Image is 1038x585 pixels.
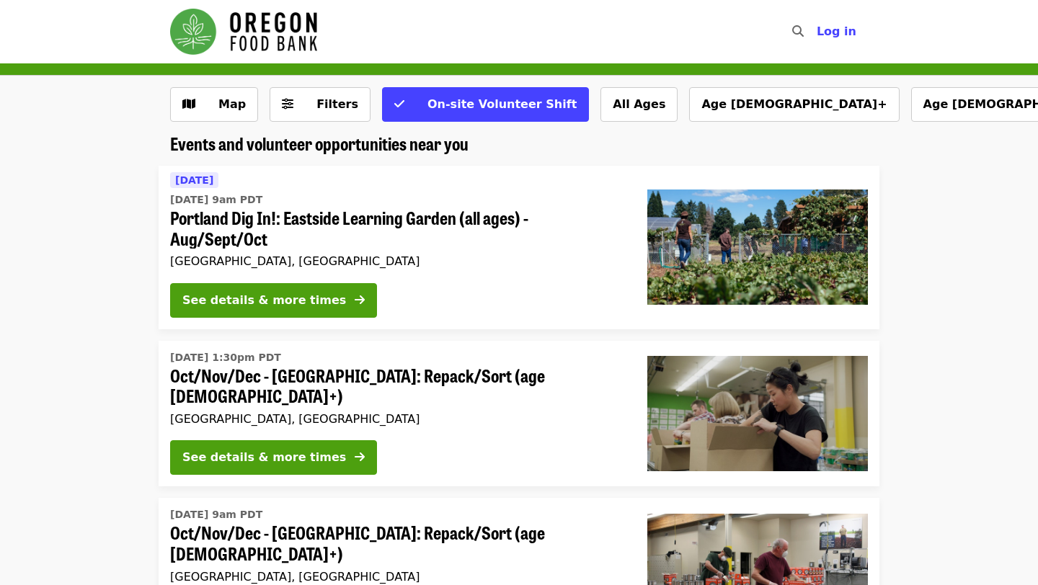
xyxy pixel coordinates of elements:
[170,283,377,318] button: See details & more times
[647,356,868,471] img: Oct/Nov/Dec - Portland: Repack/Sort (age 8+) organized by Oregon Food Bank
[270,87,371,122] button: Filters (0 selected)
[817,24,856,38] span: Log in
[170,570,624,584] div: [GEOGRAPHIC_DATA], [GEOGRAPHIC_DATA]
[170,87,258,122] button: Show map view
[170,130,469,156] span: Events and volunteer opportunities near you
[170,9,317,55] img: Oregon Food Bank - Home
[182,449,346,466] div: See details & more times
[159,166,879,329] a: See details for "Portland Dig In!: Eastside Learning Garden (all ages) - Aug/Sept/Oct"
[427,97,577,111] span: On-site Volunteer Shift
[282,97,293,111] i: sliders-h icon
[689,87,899,122] button: Age [DEMOGRAPHIC_DATA]+
[805,17,868,46] button: Log in
[647,189,868,305] img: Portland Dig In!: Eastside Learning Garden (all ages) - Aug/Sept/Oct organized by Oregon Food Bank
[170,254,624,268] div: [GEOGRAPHIC_DATA], [GEOGRAPHIC_DATA]
[170,522,624,564] span: Oct/Nov/Dec - [GEOGRAPHIC_DATA]: Repack/Sort (age [DEMOGRAPHIC_DATA]+)
[170,207,624,249] span: Portland Dig In!: Eastside Learning Garden (all ages) - Aug/Sept/Oct
[382,87,589,122] button: On-site Volunteer Shift
[170,365,624,407] span: Oct/Nov/Dec - [GEOGRAPHIC_DATA]: Repack/Sort (age [DEMOGRAPHIC_DATA]+)
[218,97,246,111] span: Map
[159,341,879,487] a: See details for "Oct/Nov/Dec - Portland: Repack/Sort (age 8+)"
[316,97,358,111] span: Filters
[175,174,213,186] span: [DATE]
[170,412,624,426] div: [GEOGRAPHIC_DATA], [GEOGRAPHIC_DATA]
[170,192,262,207] time: [DATE] 9am PDT
[792,24,804,38] i: search icon
[182,97,195,111] i: map icon
[170,350,281,365] time: [DATE] 1:30pm PDT
[394,97,404,111] i: check icon
[170,440,377,475] button: See details & more times
[355,450,365,464] i: arrow-right icon
[355,293,365,307] i: arrow-right icon
[600,87,678,122] button: All Ages
[182,292,346,309] div: See details & more times
[812,14,824,49] input: Search
[170,507,262,522] time: [DATE] 9am PDT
